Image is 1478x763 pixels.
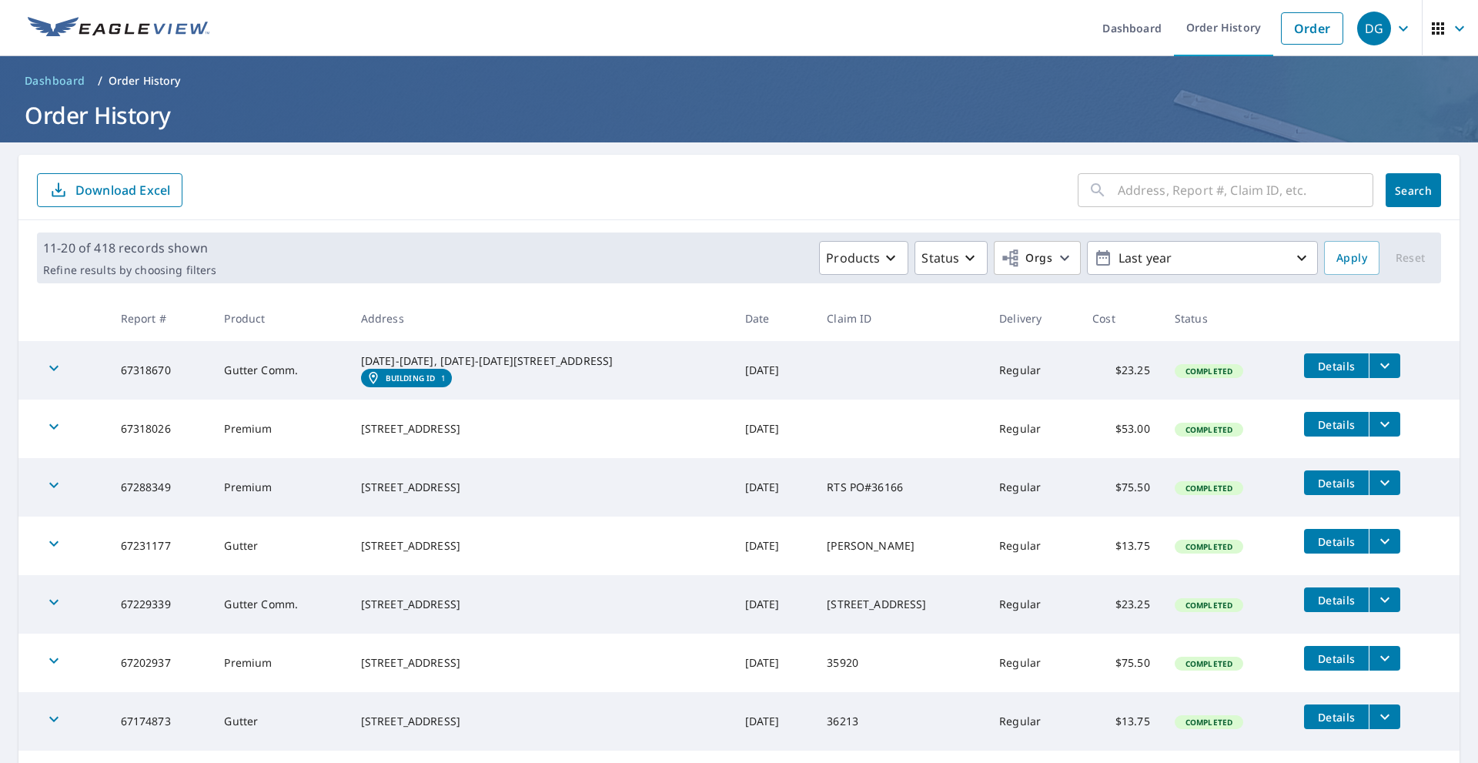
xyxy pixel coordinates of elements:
[1304,529,1369,554] button: detailsBtn-67231177
[1398,183,1429,198] span: Search
[109,692,212,751] td: 67174873
[109,517,212,575] td: 67231177
[994,241,1081,275] button: Orgs
[814,692,987,751] td: 36213
[361,538,721,554] div: [STREET_ADDRESS]
[109,400,212,458] td: 67318026
[987,517,1080,575] td: Regular
[814,296,987,341] th: Claim ID
[109,73,181,89] p: Order History
[733,400,815,458] td: [DATE]
[1304,704,1369,729] button: detailsBtn-67174873
[386,373,436,383] em: Building ID
[1313,651,1359,666] span: Details
[212,296,348,341] th: Product
[826,249,880,267] p: Products
[1087,241,1318,275] button: Last year
[212,517,348,575] td: Gutter
[109,634,212,692] td: 67202937
[349,296,733,341] th: Address
[1080,634,1162,692] td: $75.50
[1162,296,1292,341] th: Status
[987,341,1080,400] td: Regular
[18,69,92,93] a: Dashboard
[1369,587,1400,612] button: filesDropdownBtn-67229339
[1176,366,1242,376] span: Completed
[733,296,815,341] th: Date
[1080,400,1162,458] td: $53.00
[361,421,721,437] div: [STREET_ADDRESS]
[18,99,1460,131] h1: Order History
[1313,417,1359,432] span: Details
[1080,575,1162,634] td: $23.25
[212,341,348,400] td: Gutter Comm.
[915,241,988,275] button: Status
[18,69,1460,93] nav: breadcrumb
[1080,458,1162,517] td: $75.50
[1304,353,1369,378] button: detailsBtn-67318670
[1369,646,1400,671] button: filesDropdownBtn-67202937
[212,575,348,634] td: Gutter Comm.
[212,458,348,517] td: Premium
[98,72,102,90] li: /
[1369,412,1400,437] button: filesDropdownBtn-67318026
[1357,12,1391,45] div: DG
[1313,593,1359,607] span: Details
[1313,476,1359,490] span: Details
[1001,249,1052,268] span: Orgs
[1112,245,1292,272] p: Last year
[1313,534,1359,549] span: Details
[361,655,721,671] div: [STREET_ADDRESS]
[1386,173,1441,207] button: Search
[361,353,721,369] div: [DATE]-[DATE], [DATE]-[DATE][STREET_ADDRESS]
[987,692,1080,751] td: Regular
[43,263,216,277] p: Refine results by choosing filters
[987,296,1080,341] th: Delivery
[1176,424,1242,435] span: Completed
[1176,717,1242,728] span: Completed
[733,341,815,400] td: [DATE]
[1336,249,1367,268] span: Apply
[212,634,348,692] td: Premium
[28,17,209,40] img: EV Logo
[43,239,216,257] p: 11-20 of 418 records shown
[733,575,815,634] td: [DATE]
[1304,412,1369,437] button: detailsBtn-67318026
[1304,646,1369,671] button: detailsBtn-67202937
[1369,470,1400,495] button: filesDropdownBtn-67288349
[1080,692,1162,751] td: $13.75
[361,480,721,495] div: [STREET_ADDRESS]
[814,458,987,517] td: RTS PO#36166
[1176,541,1242,552] span: Completed
[1176,658,1242,669] span: Completed
[733,634,815,692] td: [DATE]
[1281,12,1343,45] a: Order
[1369,529,1400,554] button: filesDropdownBtn-67231177
[814,517,987,575] td: [PERSON_NAME]
[37,173,182,207] button: Download Excel
[987,634,1080,692] td: Regular
[361,597,721,612] div: [STREET_ADDRESS]
[814,634,987,692] td: 35920
[1369,353,1400,378] button: filesDropdownBtn-67318670
[212,692,348,751] td: Gutter
[987,575,1080,634] td: Regular
[1118,169,1373,212] input: Address, Report #, Claim ID, etc.
[109,341,212,400] td: 67318670
[361,714,721,729] div: [STREET_ADDRESS]
[1313,710,1359,725] span: Details
[1369,704,1400,729] button: filesDropdownBtn-67174873
[109,458,212,517] td: 67288349
[733,517,815,575] td: [DATE]
[814,575,987,634] td: [STREET_ADDRESS]
[1313,359,1359,373] span: Details
[109,575,212,634] td: 67229339
[1080,296,1162,341] th: Cost
[987,400,1080,458] td: Regular
[1080,341,1162,400] td: $23.25
[987,458,1080,517] td: Regular
[75,182,170,199] p: Download Excel
[819,241,908,275] button: Products
[1324,241,1379,275] button: Apply
[212,400,348,458] td: Premium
